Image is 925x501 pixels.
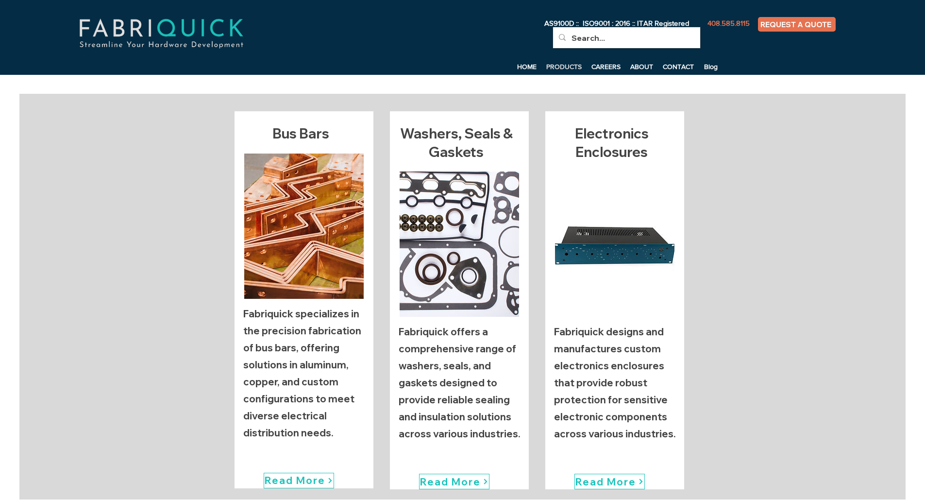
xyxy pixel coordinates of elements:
span: AS9100D :: ISO9001 : 2016 :: ITAR Registered [544,19,689,27]
img: fabriquick-logo-colors-adjusted.png [44,8,279,59]
span: 408.585.8115 [707,19,750,27]
input: Search... [572,27,680,49]
a: Blog [699,59,723,74]
a: HOME [512,59,541,74]
a: PRODUCTS [541,59,587,74]
a: ABOUT [625,59,658,74]
nav: Site [384,59,723,74]
a: REQUEST A QUOTE [758,17,836,32]
a: CAREERS [587,59,625,74]
a: CONTACT [658,59,699,74]
span: REQUEST A QUOTE [760,20,831,29]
